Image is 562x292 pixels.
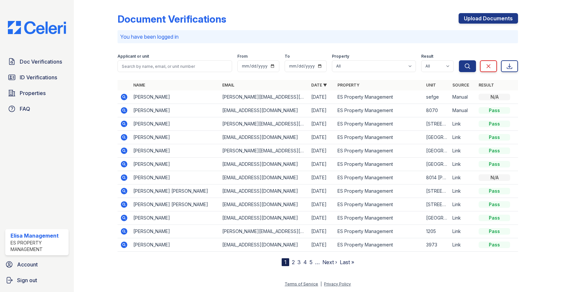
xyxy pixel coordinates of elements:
td: [STREET_ADDRESS] [423,198,450,211]
a: Next › [322,259,337,265]
a: 4 [303,259,307,265]
a: Unit [426,83,436,88]
td: [DATE] [309,144,335,158]
td: ES Property Management [335,144,424,158]
td: Manual [450,104,476,117]
a: Doc Verifications [5,55,69,68]
a: Properties [5,87,69,100]
a: Sign out [3,274,71,287]
a: Last » [340,259,354,265]
a: Terms of Service [285,282,318,286]
td: ES Property Management [335,185,424,198]
label: Property [332,54,349,59]
td: [PERSON_NAME] [131,211,220,225]
td: [PERSON_NAME] [PERSON_NAME] [131,185,220,198]
td: [PERSON_NAME] [PERSON_NAME] [131,198,220,211]
td: [DATE] [309,185,335,198]
div: N/A [479,174,510,181]
td: ES Property Management [335,225,424,238]
div: Pass [479,134,510,141]
div: Elisa Management [11,232,66,240]
span: Doc Verifications [20,58,62,66]
td: ES Property Management [335,238,424,252]
input: Search by name, email, or unit number [118,60,232,72]
a: FAQ [5,102,69,115]
td: ES Property Management [335,158,424,171]
a: Email [222,83,234,88]
td: Link [450,185,476,198]
td: ES Property Management [335,90,424,104]
td: [DATE] [309,158,335,171]
td: [PERSON_NAME] [131,158,220,171]
span: ID Verifications [20,73,57,81]
td: ES Property Management [335,171,424,185]
label: From [237,54,248,59]
td: [PERSON_NAME][EMAIL_ADDRESS][DOMAIN_NAME] [220,117,309,131]
div: | [320,282,322,286]
a: Upload Documents [459,13,518,24]
td: [PERSON_NAME] [131,90,220,104]
td: [GEOGRAPHIC_DATA] [423,144,450,158]
td: Link [450,158,476,171]
div: Pass [479,121,510,127]
td: [PERSON_NAME] [131,104,220,117]
span: Account [17,261,38,268]
td: [EMAIL_ADDRESS][DOMAIN_NAME] [220,104,309,117]
td: Link [450,198,476,211]
td: [STREET_ADDRESS] [423,117,450,131]
a: Property [337,83,359,88]
td: Link [450,225,476,238]
td: [EMAIL_ADDRESS][DOMAIN_NAME] [220,185,309,198]
td: [EMAIL_ADDRESS][DOMAIN_NAME] [220,198,309,211]
a: Name [133,83,145,88]
td: [EMAIL_ADDRESS][DOMAIN_NAME] [220,238,309,252]
td: [PERSON_NAME][EMAIL_ADDRESS][PERSON_NAME][PERSON_NAME][DOMAIN_NAME] [220,144,309,158]
a: Result [479,83,494,88]
div: Pass [479,201,510,208]
td: [DATE] [309,131,335,144]
a: Account [3,258,71,271]
label: Applicant or unit [118,54,149,59]
label: Result [421,54,433,59]
td: ES Property Management [335,211,424,225]
td: [GEOGRAPHIC_DATA][PERSON_NAME] [423,211,450,225]
label: To [285,54,290,59]
td: [DATE] [309,211,335,225]
td: [EMAIL_ADDRESS][DOMAIN_NAME] [220,158,309,171]
td: [PERSON_NAME] [131,131,220,144]
span: Sign out [17,276,37,284]
td: ES Property Management [335,131,424,144]
td: [PERSON_NAME][EMAIL_ADDRESS][DOMAIN_NAME] [220,225,309,238]
div: Pass [479,228,510,235]
a: 2 [292,259,295,265]
td: sefge [423,90,450,104]
td: [EMAIL_ADDRESS][DOMAIN_NAME] [220,171,309,185]
div: Document Verifications [118,13,226,25]
a: Date ▼ [311,83,327,88]
td: ES Property Management [335,198,424,211]
td: 1205 [423,225,450,238]
div: Pass [479,188,510,194]
td: [DATE] [309,225,335,238]
a: 5 [310,259,313,265]
td: Link [450,211,476,225]
div: ES Property Management [11,240,66,253]
td: Link [450,238,476,252]
td: Manual [450,90,476,104]
td: [PERSON_NAME] [131,117,220,131]
div: Pass [479,107,510,114]
td: [EMAIL_ADDRESS][DOMAIN_NAME] [220,211,309,225]
td: Link [450,171,476,185]
td: [PERSON_NAME] [131,225,220,238]
span: … [315,258,320,266]
td: ES Property Management [335,104,424,117]
td: [DATE] [309,104,335,117]
td: [DATE] [309,117,335,131]
td: Link [450,131,476,144]
td: Link [450,117,476,131]
div: Pass [479,147,510,154]
a: Source [452,83,469,88]
td: ES Property Management [335,117,424,131]
td: Link [450,144,476,158]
